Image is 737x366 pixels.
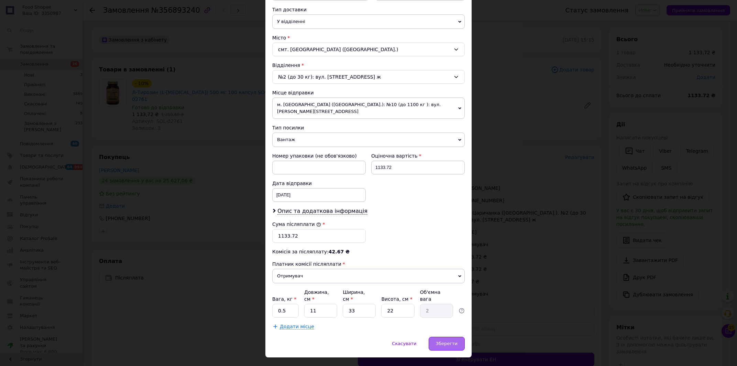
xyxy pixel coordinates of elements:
[343,289,365,302] label: Ширина, см
[272,34,465,41] div: Місто
[272,152,366,159] div: Номер упаковки (не обов'язково)
[272,90,314,95] span: Місце відправки
[304,289,329,302] label: Довжина, см
[277,208,367,215] span: Опис та додаткова інформація
[272,70,465,84] div: №2 (до 30 кг): вул. [STREET_ADDRESS] ж
[420,289,453,302] div: Об'ємна вага
[272,43,465,56] div: смт. [GEOGRAPHIC_DATA] ([GEOGRAPHIC_DATA].)
[272,296,296,302] label: Вага, кг
[272,7,307,12] span: Тип доставки
[392,341,416,346] span: Скасувати
[329,249,350,254] span: 42.67 ₴
[272,261,341,267] span: Платник комісії післяплати
[272,133,465,147] span: Вантаж
[272,180,366,187] div: Дата відправки
[272,62,465,69] div: Відділення
[272,98,465,119] span: м. [GEOGRAPHIC_DATA] ([GEOGRAPHIC_DATA].): №10 (до 1100 кг ): вул. [PERSON_NAME][STREET_ADDRESS]
[371,152,465,159] div: Оціночна вартість
[272,269,465,283] span: Отримувач
[272,221,321,227] label: Сума післяплати
[272,125,304,130] span: Тип посилки
[272,14,465,29] span: У відділенні
[381,296,412,302] label: Висота, см
[272,248,465,255] div: Комісія за післяплату:
[436,341,458,346] span: Зберегти
[280,324,314,330] span: Додати місце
